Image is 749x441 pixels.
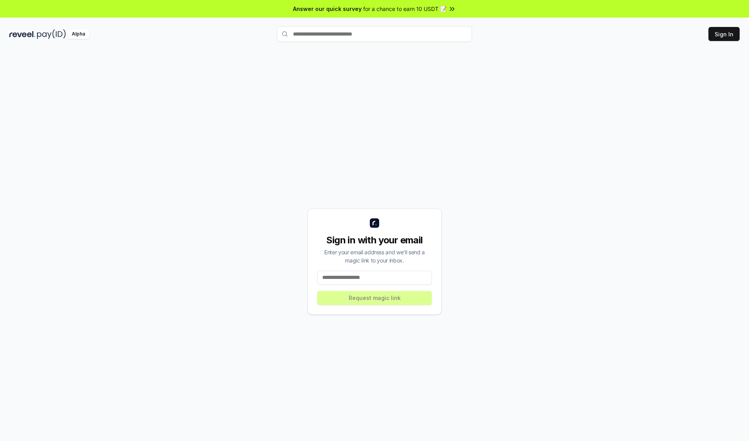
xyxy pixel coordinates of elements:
span: for a chance to earn 10 USDT 📝 [363,5,447,13]
span: Answer our quick survey [293,5,362,13]
button: Sign In [708,27,740,41]
div: Enter your email address and we’ll send a magic link to your inbox. [317,248,432,264]
img: pay_id [37,29,66,39]
div: Sign in with your email [317,234,432,246]
div: Alpha [67,29,89,39]
img: reveel_dark [9,29,35,39]
img: logo_small [370,218,379,228]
